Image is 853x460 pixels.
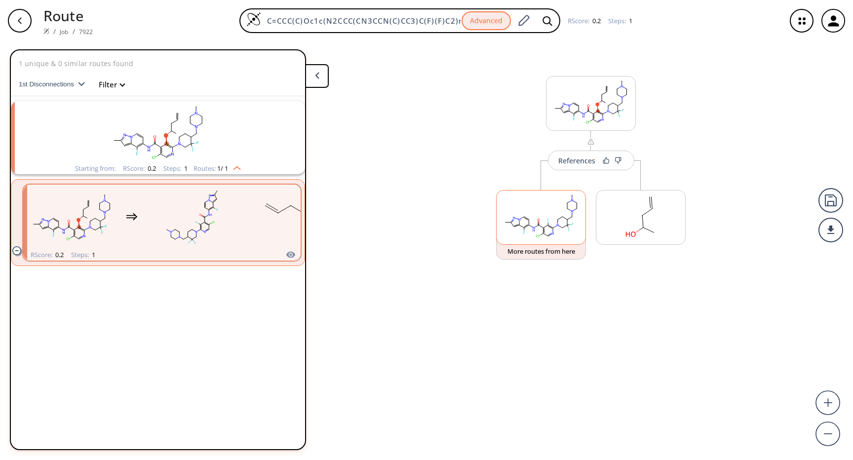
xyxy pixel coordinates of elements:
[30,101,286,163] svg: C=CCC(C)Oc1c(N2CCC(CN3CCN(C)CC3)C(F)(F)C2)ncc(Cl)c1C(=O)Nc1ccn2nc(C)cc2c1F
[54,250,64,259] span: 0.2
[73,26,75,37] li: /
[217,165,228,172] span: 1 / 1
[261,16,462,26] input: Enter SMILES
[163,165,188,172] div: Steps :
[462,11,511,31] button: Advanced
[60,28,68,36] a: Job
[123,165,156,172] div: RScore :
[71,252,95,258] div: Steps :
[11,96,305,271] ul: clusters
[194,165,241,172] div: Routes:
[27,186,116,248] svg: C=CCC(C)Oc1c(N2CCC(CN3CCN(C)CC3)C(F)(F)C2)ncc(Cl)c1C(=O)Nc1ccn2nc(C)cc2c1F
[93,81,124,88] button: Filter
[43,5,93,26] p: Route
[558,157,595,164] div: References
[53,26,56,37] li: /
[496,238,586,260] button: More routes from here
[608,18,632,24] div: Steps :
[19,80,78,88] span: 1st Disconnections
[596,191,685,241] svg: C=CCC(C)O
[587,138,595,146] img: warning
[246,12,261,27] img: Logo Spaya
[90,250,95,259] span: 1
[19,58,133,69] p: 1 unique & 0 similar routes found
[627,16,632,25] span: 1
[497,191,585,241] svg: Cc1cc2c(F)c(NC(=O)c3c(Cl)cnc(N4CCC(CN5CCN(C)CC5)C(F)(F)C4)c3F)ccn2n1
[75,165,116,172] div: Starting from:
[43,28,49,34] img: Spaya logo
[183,164,188,173] span: 1
[31,252,64,258] div: RScore :
[228,162,241,170] img: Up
[146,164,156,173] span: 0.2
[591,16,601,25] span: 0.2
[19,73,93,96] button: 1st Disconnections
[548,151,634,170] button: References
[546,77,635,127] svg: C=CCC(C)Oc1c(N2CCC(CN3CCN(C)CC3)C(F)(F)C2)ncc(Cl)c1C(=O)Nc1ccn2nc(C)cc2c1F
[568,18,601,24] div: RScore :
[79,28,93,36] a: 7922
[246,186,335,248] svg: C=CCC(C)O
[148,186,236,248] svg: Cc1cc2c(F)c(NC(=O)c3c(Cl)cnc(N4CCC(CN5CCN(C)CC5)C(F)(F)C4)c3F)ccn2n1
